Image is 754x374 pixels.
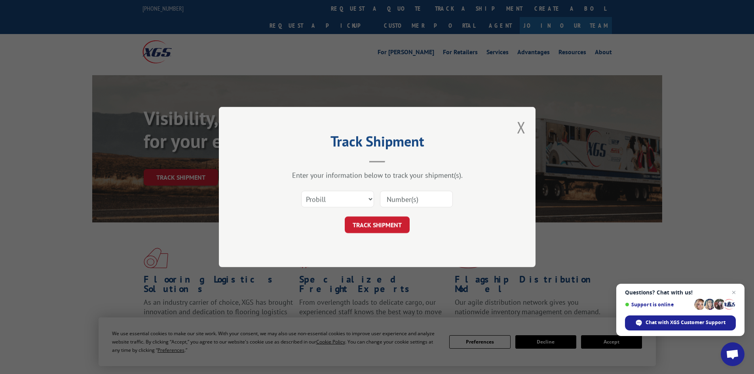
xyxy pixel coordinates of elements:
[345,216,410,233] button: TRACK SHIPMENT
[258,171,496,180] div: Enter your information below to track your shipment(s).
[517,117,526,138] button: Close modal
[625,302,691,308] span: Support is online
[729,288,739,297] span: Close chat
[721,342,745,366] div: Open chat
[625,315,736,330] div: Chat with XGS Customer Support
[625,289,736,296] span: Questions? Chat with us!
[258,136,496,151] h2: Track Shipment
[646,319,726,326] span: Chat with XGS Customer Support
[380,191,453,207] input: Number(s)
